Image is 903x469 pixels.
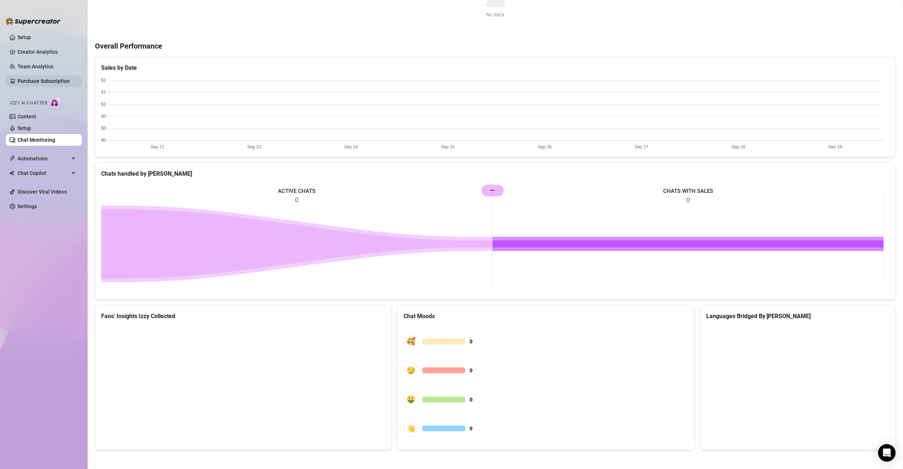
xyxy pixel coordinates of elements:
[18,64,53,69] a: Team Analytics
[403,363,418,378] div: 😏
[18,167,69,179] span: Chat Copilot
[9,156,15,161] span: thunderbolt
[18,114,36,119] a: Content
[403,312,688,321] div: Chat Moods
[101,312,385,321] div: Fans' Insights Izzy Collected
[18,153,69,164] span: Automations
[470,396,472,404] span: 0
[403,421,418,436] div: 👋
[18,34,31,40] a: Setup
[101,169,889,178] div: Chats handled by [PERSON_NAME]
[470,338,472,346] span: 0
[470,424,472,432] span: 0
[101,63,889,72] div: Sales by Date
[18,46,76,58] a: Creator Analytics
[403,392,418,407] div: 🤑
[95,41,896,51] h4: Overall Performance
[18,137,55,143] a: Chat Monitoring
[403,333,418,349] div: 🥰
[470,366,472,374] span: 0
[50,97,61,107] img: AI Chatter
[18,189,67,195] a: Discover Viral Videos
[6,18,61,25] img: logo-BBDzfeDw.svg
[706,312,889,321] div: Languages Bridged By [PERSON_NAME]
[878,444,896,462] div: Open Intercom Messenger
[9,171,14,176] img: Chat Copilot
[101,11,890,19] div: No data
[10,100,47,107] span: Izzy AI Chatter
[18,75,76,87] a: Purchase Subscription
[18,203,37,209] a: Settings
[18,125,31,131] a: Setup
